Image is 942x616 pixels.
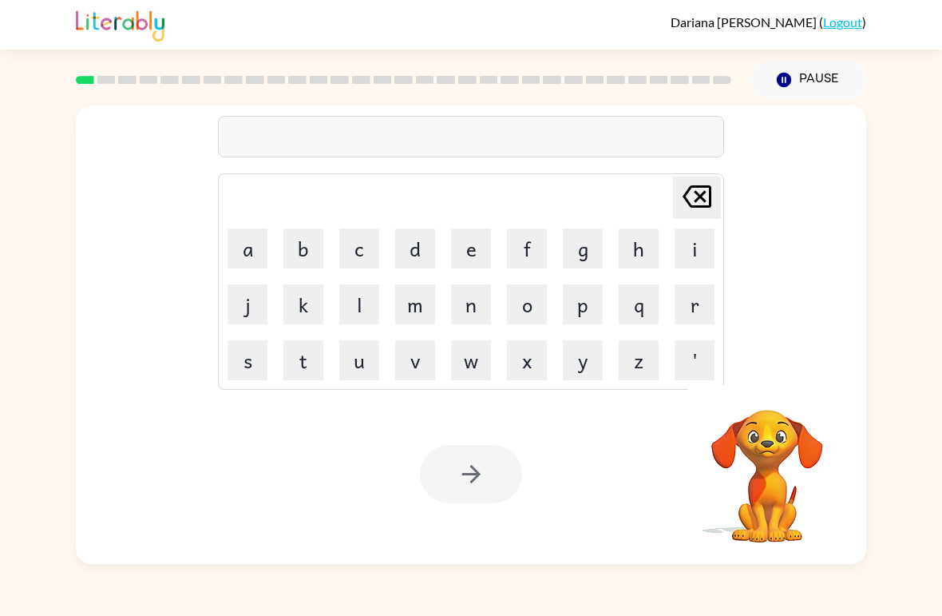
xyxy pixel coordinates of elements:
button: k [283,284,323,324]
button: y [563,340,603,380]
button: i [675,229,714,268]
video: Your browser must support playing .mp4 files to use Literably. Please try using another browser. [687,385,847,545]
button: Pause [750,62,866,98]
button: o [507,284,547,324]
button: s [228,340,267,380]
button: n [451,284,491,324]
button: m [395,284,435,324]
button: u [339,340,379,380]
button: v [395,340,435,380]
button: c [339,229,379,268]
button: z [619,340,659,380]
button: g [563,229,603,268]
a: Logout [823,14,862,30]
button: q [619,284,659,324]
button: r [675,284,714,324]
img: Literably [76,6,164,42]
button: ' [675,340,714,380]
button: e [451,229,491,268]
button: t [283,340,323,380]
button: x [507,340,547,380]
div: ( ) [671,14,866,30]
span: Dariana [PERSON_NAME] [671,14,819,30]
button: f [507,229,547,268]
button: l [339,284,379,324]
button: a [228,229,267,268]
button: w [451,340,491,380]
button: p [563,284,603,324]
button: j [228,284,267,324]
button: d [395,229,435,268]
button: b [283,229,323,268]
button: h [619,229,659,268]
